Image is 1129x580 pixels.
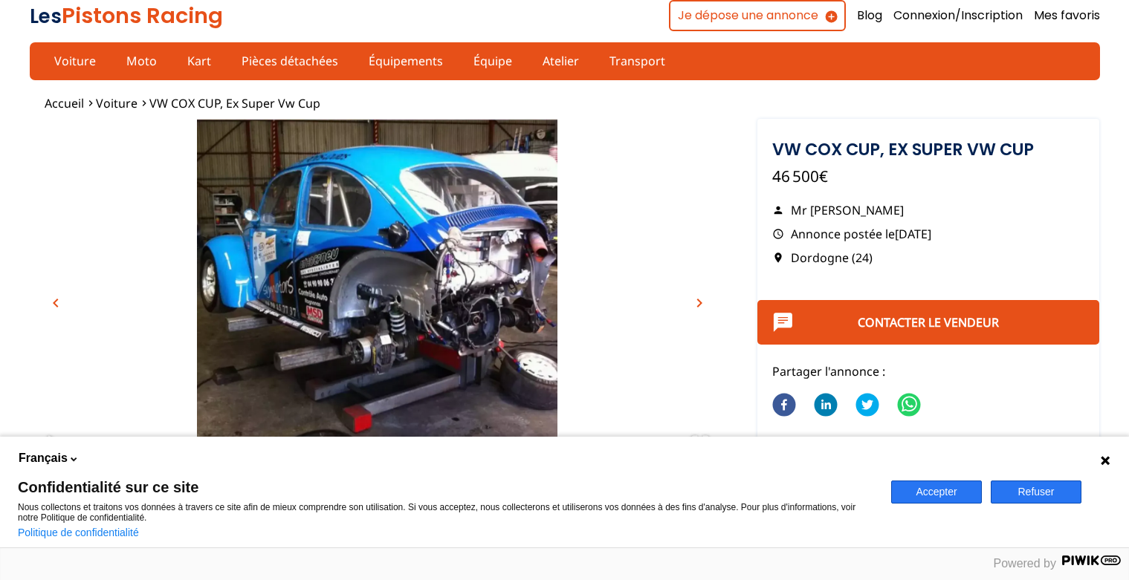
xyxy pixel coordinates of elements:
[772,383,796,428] button: facebook
[600,48,675,74] a: Transport
[30,119,725,472] div: Go to Slide 7
[1034,7,1100,24] a: Mes favoris
[45,48,106,74] a: Voiture
[757,300,1100,345] button: Contacter le vendeur
[359,48,453,74] a: Équipements
[994,557,1057,570] span: Powered by
[814,383,838,428] button: linkedin
[30,119,725,505] img: image
[772,166,1085,187] p: 46 500€
[18,527,139,538] a: Politique de confidentialité
[772,226,1085,242] p: Annonce postée le [DATE]
[47,294,65,312] span: chevron_left
[897,383,921,428] button: whatsapp
[772,202,1085,218] p: Mr [PERSON_NAME]
[675,419,725,472] button: Open Fullscreen
[893,7,1023,24] a: Connexion/Inscription
[855,383,879,428] button: twitter
[772,250,1085,266] p: Dordogne (24)
[18,502,873,523] p: Nous collectons et traitons vos données à travers ce site afin de mieux comprendre son utilisatio...
[30,1,223,30] a: LesPistons Racing
[30,3,62,30] span: Les
[857,7,882,24] a: Blog
[464,48,522,74] a: Équipe
[772,363,1085,379] p: Partager l'annonce :
[688,292,711,314] button: chevron_right
[149,95,320,111] a: VW COX CUP, ex super vw cup
[18,480,873,495] span: Confidentialité sur ce site
[45,95,84,111] a: Accueil
[117,48,166,74] a: Moto
[690,294,708,312] span: chevron_right
[30,419,80,472] button: Play or Pause Slideshow
[19,450,68,466] span: Français
[96,95,138,111] a: Voiture
[533,48,589,74] a: Atelier
[891,480,982,504] button: Accepter
[45,292,67,314] button: chevron_left
[178,48,221,74] a: Kart
[772,141,1085,157] h1: VW COX CUP, ex super vw cup
[991,480,1081,504] button: Refuser
[232,48,348,74] a: Pièces détachées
